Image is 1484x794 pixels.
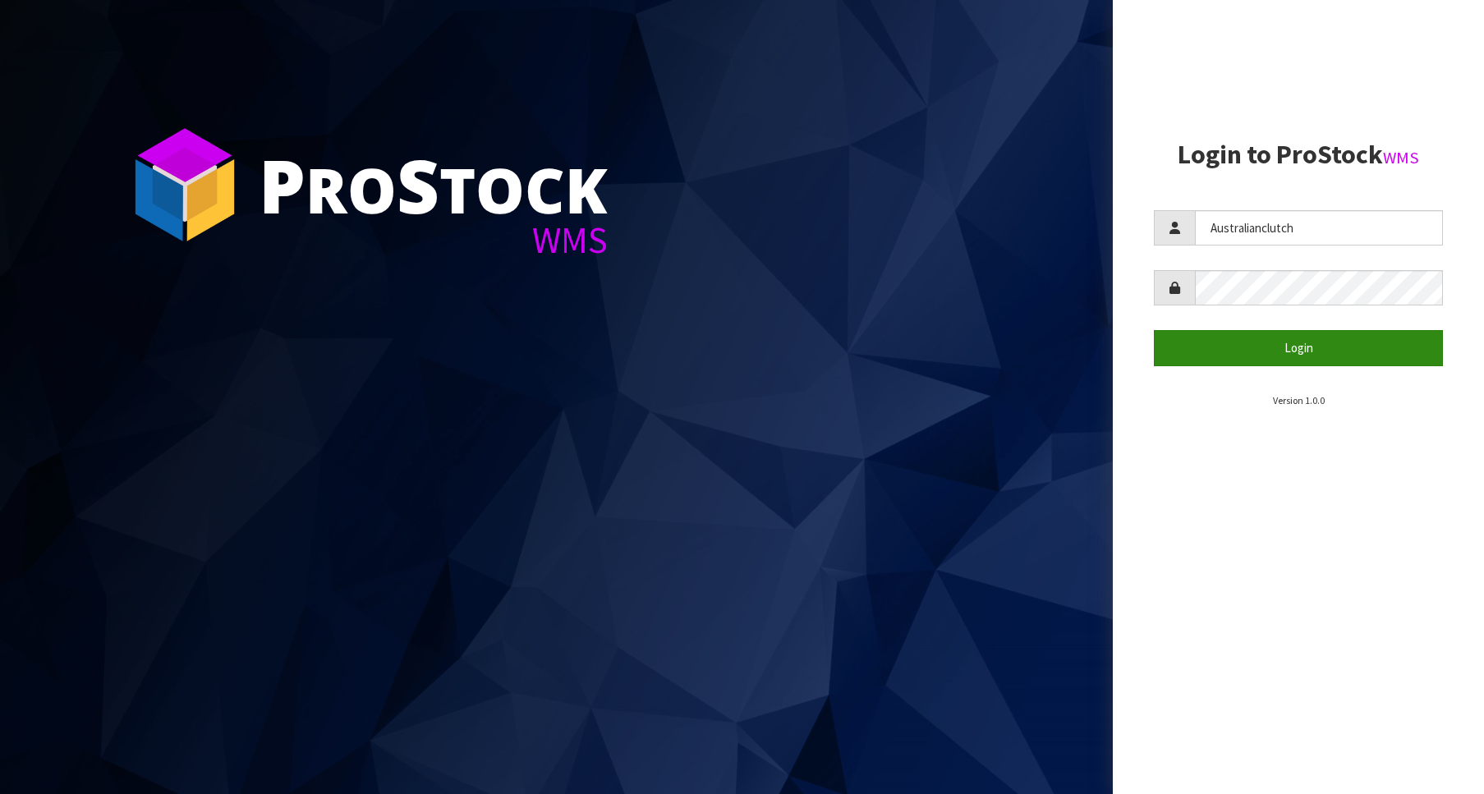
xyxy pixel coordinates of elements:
span: P [259,135,306,235]
div: WMS [259,222,608,259]
span: S [397,135,439,235]
h2: Login to ProStock [1154,140,1443,169]
input: Username [1195,210,1443,246]
img: ProStock Cube [123,123,246,246]
small: WMS [1383,147,1419,168]
button: Login [1154,330,1443,365]
small: Version 1.0.0 [1273,394,1325,406]
div: ro tock [259,148,608,222]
